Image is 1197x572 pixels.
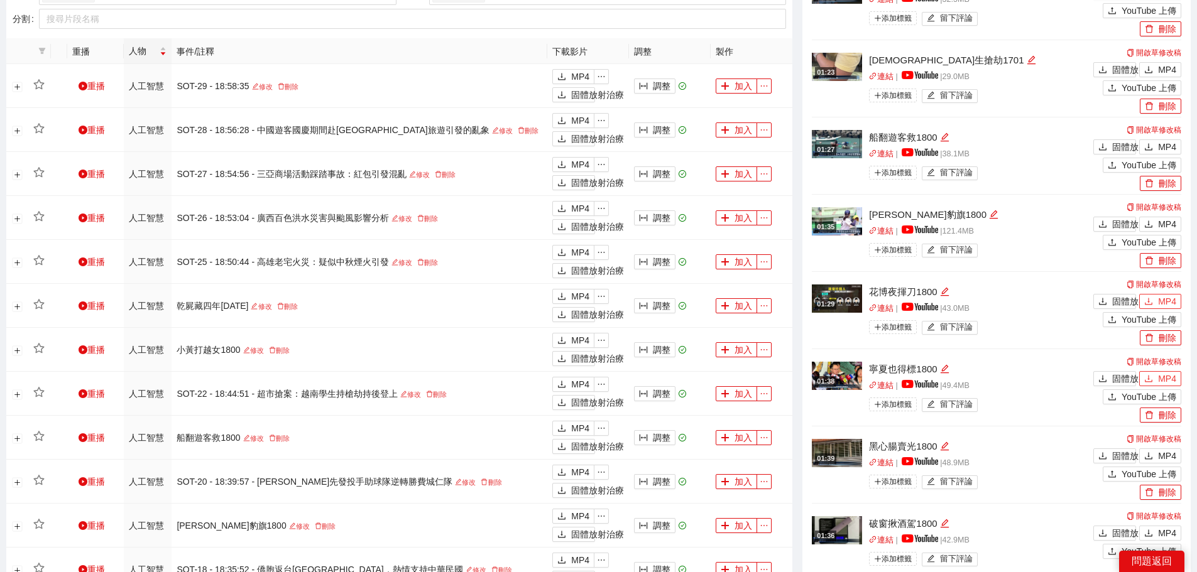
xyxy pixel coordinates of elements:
font: 修改 [259,83,273,90]
button: 下載MP4 [1139,139,1181,154]
font: MP4 [1158,65,1176,75]
span: 省略 [757,257,771,266]
font: 加入 [735,389,752,399]
span: 關聯 [869,227,877,235]
button: 省略 [594,157,609,172]
button: 刪除刪除 [1140,330,1181,345]
button: 列寬調整 [634,342,675,357]
font: 開啟草修改稿 [1136,48,1181,57]
span: 下載 [1144,65,1153,75]
span: 關聯 [869,149,877,158]
font: 調整 [653,169,670,179]
font: YouTube 上傳 [1122,160,1176,170]
font: 調整 [653,301,670,311]
button: 加加入 [716,254,757,269]
button: 下載固體放射治療 [552,219,595,234]
span: 編輯 [391,259,398,266]
font: MP4 [1158,219,1176,229]
button: 加加入 [716,298,757,313]
span: 刪除 [1145,179,1154,189]
font: 固體放射治療 [571,266,624,276]
button: 刪除刪除 [1140,21,1181,36]
font: 固體放射治療 [1112,65,1165,75]
font: 刪除 [424,259,438,266]
font: 重播 [87,301,105,311]
font: 重播 [87,213,105,223]
font: MP4 [571,291,589,301]
font: 重播 [87,345,105,355]
font: 刪除 [1159,333,1176,343]
span: 下載 [557,72,566,82]
button: 上傳YouTube 上傳 [1103,3,1181,18]
button: 列寬調整 [634,298,675,313]
font: 刪除 [442,171,456,178]
button: 列寬調整 [634,166,675,181]
font: MP4 [571,379,589,389]
div: 編輯 [989,207,998,222]
a: 關聯連結 [869,381,894,390]
font: MP4 [571,247,589,257]
button: 編輯留下評論 [922,244,978,257]
div: 編輯 [940,362,949,377]
span: 下載 [557,90,566,100]
img: yt_logo_rgb_light.a676ea31.png [902,303,938,311]
span: 編輯 [251,303,258,310]
button: 省略 [594,69,609,84]
button: 下載固體放射治療 [552,175,595,190]
span: 刪除 [277,303,284,310]
span: 編輯 [927,323,935,332]
font: YouTube 上傳 [1122,6,1176,16]
span: 刪除 [278,83,285,90]
span: 加 [721,170,730,180]
button: 展開行 [13,257,23,267]
span: 加 [721,82,730,92]
span: 複製 [1127,281,1134,288]
span: 列寬 [639,257,648,267]
font: 01:23 [817,68,834,76]
button: 展開行 [13,213,23,224]
span: 下載 [557,134,566,144]
button: 下載固體放射治療 [1093,62,1136,77]
font: 加入 [735,257,752,267]
img: yt_logo_rgb_light.a676ea31.png [902,148,938,156]
span: 關聯 [869,381,877,389]
span: 下載 [1144,297,1153,307]
font: 01:35 [817,223,834,230]
font: 加入 [735,345,752,355]
span: 下載 [557,116,566,126]
button: 展開行 [13,126,23,136]
span: 刪除 [1145,333,1154,343]
font: 連結 [877,227,894,235]
span: 省略 [757,170,771,178]
button: 省略 [594,289,609,304]
span: 下載 [1098,374,1107,384]
font: 加入 [735,213,752,223]
button: 省略 [757,254,772,269]
span: 刪除 [518,127,525,134]
span: 遊戲圈 [79,126,87,134]
font: 固體放射治療 [571,310,624,320]
span: 編輯 [940,132,949,142]
img: yt_logo_rgb_light.a676ea31.png [902,71,938,79]
font: 調整 [653,345,670,355]
font: 刪除 [525,127,538,134]
font: 刪除 [276,347,290,354]
button: 刪除刪除 [1140,99,1181,114]
font: 調整 [653,389,670,399]
button: 下載固體放射治療 [552,87,595,102]
font: 刪除 [1159,256,1176,266]
button: 加加入 [716,210,757,225]
div: 編輯 [940,284,949,299]
button: 下載MP4 [1139,62,1181,77]
font: 刪除 [1159,178,1176,188]
font: 留下評論 [940,91,973,100]
span: 列寬 [639,213,648,224]
font: 修改 [250,347,264,354]
font: MP4 [1158,142,1176,152]
a: 關聯連結 [869,227,894,235]
font: 01:29 [817,300,834,308]
span: 刪除 [417,259,424,266]
span: 下載 [557,310,566,320]
button: 下載固體放射治療 [1093,371,1136,386]
font: MP4 [571,116,589,126]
